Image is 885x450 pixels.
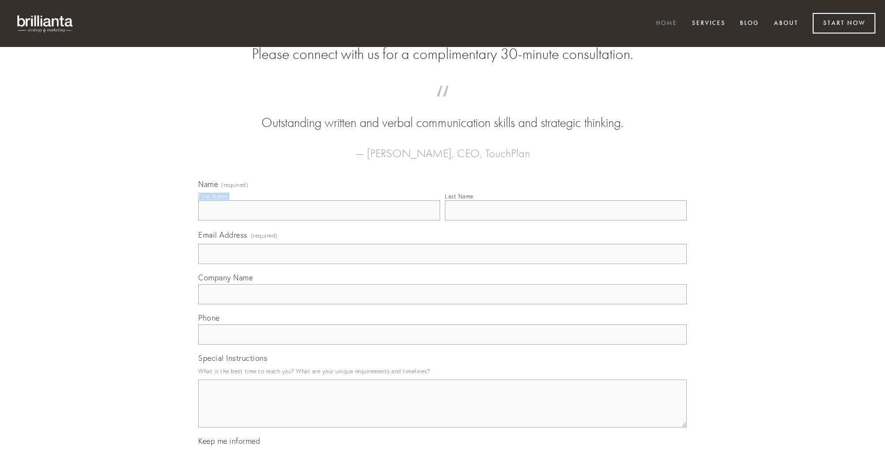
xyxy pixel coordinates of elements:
[214,95,671,114] span: “
[198,179,218,189] span: Name
[445,193,474,200] div: Last Name
[198,353,267,363] span: Special Instructions
[198,365,687,378] p: What is the best time to reach you? What are your unique requirements and timelines?
[214,95,671,132] blockquote: Outstanding written and verbal communication skills and strategic thinking.
[198,193,227,200] div: First Name
[650,16,683,32] a: Home
[10,10,81,37] img: brillianta - research, strategy, marketing
[198,230,248,240] span: Email Address
[686,16,732,32] a: Services
[221,182,248,188] span: (required)
[813,13,875,34] a: Start Now
[768,16,805,32] a: About
[198,436,260,446] span: Keep me informed
[198,273,253,282] span: Company Name
[198,313,220,323] span: Phone
[214,132,671,163] figcaption: — [PERSON_NAME], CEO, TouchPlan
[734,16,765,32] a: Blog
[251,229,278,242] span: (required)
[198,45,687,63] h2: Please connect with us for a complimentary 30-minute consultation.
